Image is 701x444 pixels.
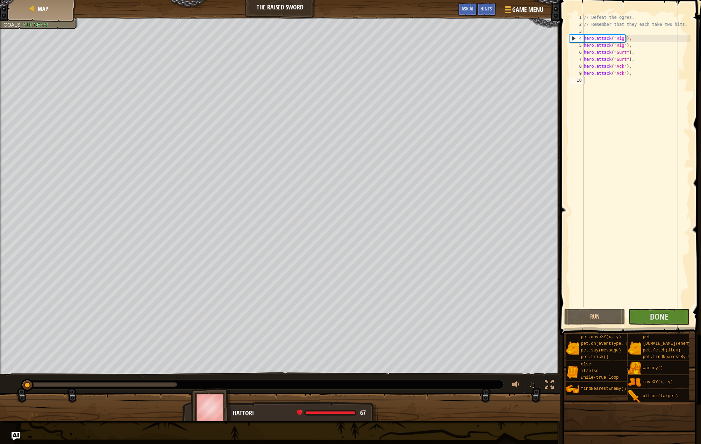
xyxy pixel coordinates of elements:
img: portrait.png [566,341,579,355]
span: if/else [581,369,599,373]
a: Map [36,5,48,13]
button: Done [629,309,689,325]
div: Hattori [233,409,371,418]
img: portrait.png [628,362,641,375]
span: pet [643,335,651,340]
img: portrait.png [566,383,579,396]
span: 67 [360,408,366,417]
span: [DOMAIN_NAME](enemy) [643,341,693,346]
button: ♫ [527,378,539,393]
img: portrait.png [628,376,641,389]
div: 2 [570,21,584,28]
span: Done [650,311,668,322]
span: pet.moveXY(x, y) [581,335,621,340]
button: Toggle fullscreen [543,378,557,393]
span: pet.trick() [581,355,609,359]
span: while-true loop [581,375,619,380]
div: health: 66.7 / 66.7 [297,410,366,416]
div: 6 [570,49,584,56]
button: Ask AI [458,3,477,16]
button: Run [564,309,625,325]
img: portrait.png [566,365,579,379]
span: Ask AI [462,5,474,12]
span: attack(target) [643,394,678,399]
div: 3 [570,28,584,35]
img: portrait.png [628,341,641,355]
div: 8 [570,63,584,70]
button: Adjust volume [510,378,524,393]
span: warcry() [643,366,663,371]
span: Game Menu [513,5,544,14]
span: findNearestEnemy() [581,386,627,391]
span: Goals [3,22,20,28]
div: 7 [570,56,584,63]
span: : [20,22,23,28]
span: Map [38,5,48,13]
img: portrait.png [628,390,641,403]
span: ♫ [529,379,536,390]
div: 1 [570,14,584,21]
span: pet.say(message) [581,348,621,353]
button: Game Menu [499,3,548,19]
div: 10 [570,77,584,84]
span: moveXY(x, y) [643,380,673,385]
span: Success! [23,22,48,28]
button: Ask AI [12,432,20,441]
span: else [581,362,591,367]
img: thang_avatar_frame.png [191,388,231,427]
span: pet.on(eventType, handler) [581,341,646,346]
div: 9 [570,70,584,77]
div: 5 [570,42,584,49]
span: Hints [481,5,492,12]
span: pet.fetch(item) [643,348,681,353]
div: 4 [570,35,584,42]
